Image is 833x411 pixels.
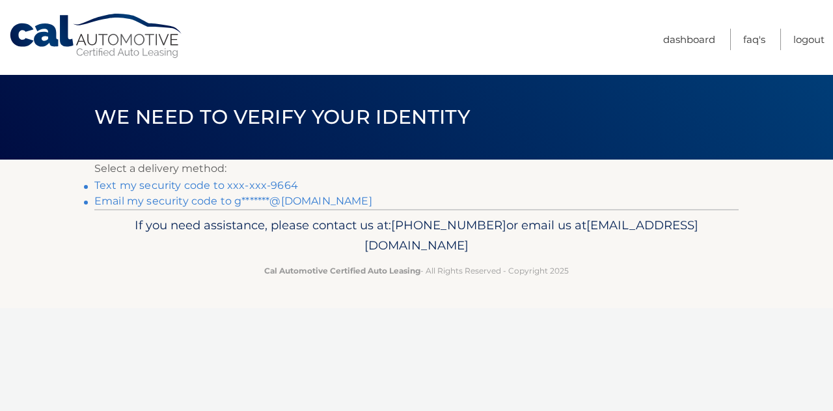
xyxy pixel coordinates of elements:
[94,160,739,178] p: Select a delivery method:
[94,195,372,207] a: Email my security code to g*******@[DOMAIN_NAME]
[103,215,730,257] p: If you need assistance, please contact us at: or email us at
[103,264,730,277] p: - All Rights Reserved - Copyright 2025
[391,218,506,233] span: [PHONE_NUMBER]
[663,29,715,50] a: Dashboard
[94,179,298,191] a: Text my security code to xxx-xxx-9664
[743,29,765,50] a: FAQ's
[8,13,184,59] a: Cal Automotive
[793,29,825,50] a: Logout
[264,266,420,276] strong: Cal Automotive Certified Auto Leasing
[94,105,470,129] span: We need to verify your identity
